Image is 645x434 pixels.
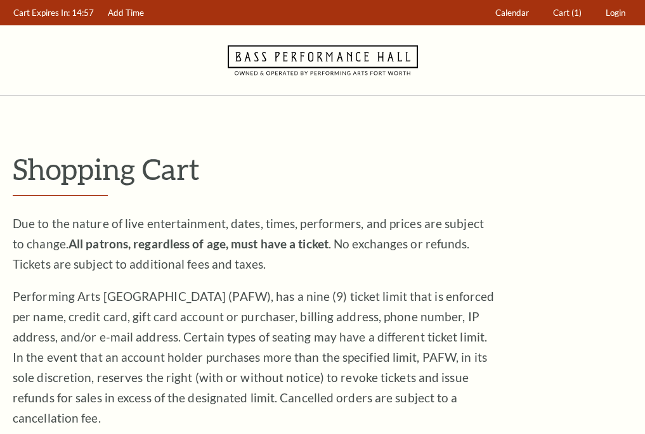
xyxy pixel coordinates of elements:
[13,216,484,271] span: Due to the nature of live entertainment, dates, times, performers, and prices are subject to chan...
[72,8,94,18] span: 14:57
[13,153,632,185] p: Shopping Cart
[490,1,535,25] a: Calendar
[68,236,329,251] strong: All patrons, regardless of age, must have a ticket
[547,1,588,25] a: Cart (1)
[495,8,529,18] span: Calendar
[13,286,495,428] p: Performing Arts [GEOGRAPHIC_DATA] (PAFW), has a nine (9) ticket limit that is enforced per name, ...
[606,8,625,18] span: Login
[102,1,150,25] a: Add Time
[553,8,570,18] span: Cart
[600,1,632,25] a: Login
[571,8,582,18] span: (1)
[13,8,70,18] span: Cart Expires In:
